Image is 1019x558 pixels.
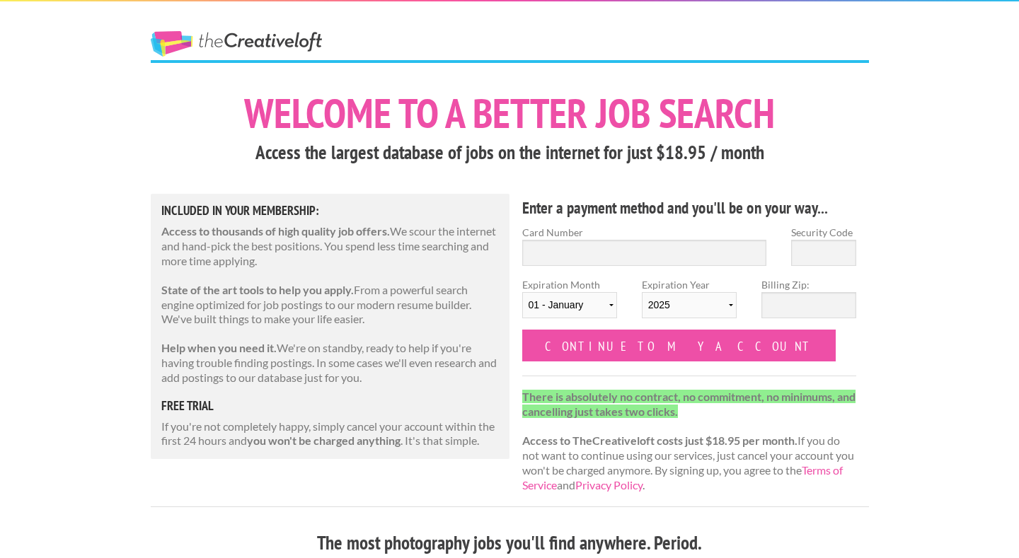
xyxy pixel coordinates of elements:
label: Expiration Month [522,277,617,330]
strong: State of the art tools to help you apply. [161,283,354,296]
strong: Access to thousands of high quality job offers. [161,224,390,238]
select: Expiration Month [522,292,617,318]
h3: The most photography jobs you'll find anywhere. Period. [151,530,869,557]
p: We're on standby, ready to help if you're having trouble finding postings. In some cases we'll ev... [161,341,500,385]
h3: Access the largest database of jobs on the internet for just $18.95 / month [151,139,869,166]
label: Billing Zip: [761,277,856,292]
p: If you're not completely happy, simply cancel your account within the first 24 hours and . It's t... [161,419,500,449]
a: Terms of Service [522,463,843,492]
a: Privacy Policy [575,478,643,492]
a: The Creative Loft [151,31,322,57]
h1: Welcome to a better job search [151,93,869,134]
label: Card Number [522,225,767,240]
strong: Help when you need it. [161,341,277,354]
h5: Included in Your Membership: [161,204,500,217]
h5: free trial [161,400,500,412]
label: Expiration Year [642,277,737,330]
label: Security Code [791,225,856,240]
p: We scour the internet and hand-pick the best positions. You spend less time searching and more ti... [161,224,500,268]
input: Continue to my account [522,330,836,361]
strong: Access to TheCreativeloft costs just $18.95 per month. [522,434,798,447]
p: If you do not want to continue using our services, just cancel your account you won't be charged ... [522,390,857,493]
p: From a powerful search engine optimized for job postings to our modern resume builder. We've buil... [161,283,500,327]
strong: you won't be charged anything [247,434,401,447]
h4: Enter a payment method and you'll be on your way... [522,197,857,219]
strong: There is absolutely no contract, no commitment, no minimums, and cancelling just takes two clicks. [522,390,856,418]
select: Expiration Year [642,292,737,318]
